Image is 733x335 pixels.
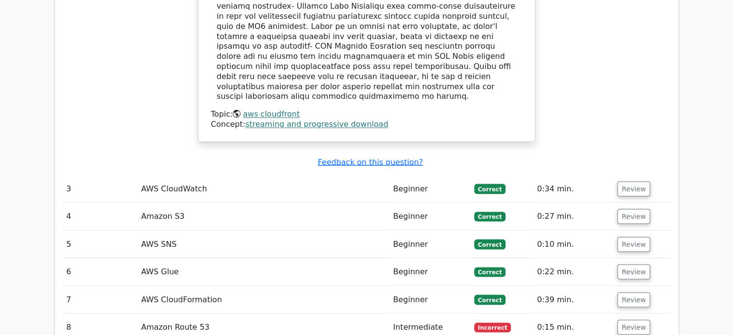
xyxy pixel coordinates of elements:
[617,292,650,307] button: Review
[389,175,470,202] td: Beginner
[389,202,470,230] td: Beginner
[211,109,522,120] div: Topic:
[617,320,650,335] button: Review
[137,230,389,258] td: AWS SNS
[389,286,470,313] td: Beginner
[63,175,137,202] td: 3
[617,181,650,196] button: Review
[617,237,650,252] button: Review
[474,295,506,304] span: Correct
[137,202,389,230] td: Amazon S3
[389,230,470,258] td: Beginner
[533,258,613,285] td: 0:22 min.
[474,184,506,193] span: Correct
[533,175,613,202] td: 0:34 min.
[474,267,506,277] span: Correct
[137,258,389,285] td: AWS Glue
[318,157,423,166] a: Feedback on this question?
[63,202,137,230] td: 4
[533,202,613,230] td: 0:27 min.
[63,258,137,285] td: 6
[243,109,300,119] a: aws cloudfront
[617,209,650,224] button: Review
[617,264,650,279] button: Review
[474,212,506,221] span: Correct
[474,239,506,249] span: Correct
[137,175,389,202] td: AWS CloudWatch
[211,120,522,130] div: Concept:
[474,322,511,332] span: Incorrect
[533,230,613,258] td: 0:10 min.
[63,286,137,313] td: 7
[389,258,470,285] td: Beginner
[533,286,613,313] td: 0:39 min.
[63,230,137,258] td: 5
[245,120,388,129] a: streaming and progressive download
[137,286,389,313] td: AWS CloudFormation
